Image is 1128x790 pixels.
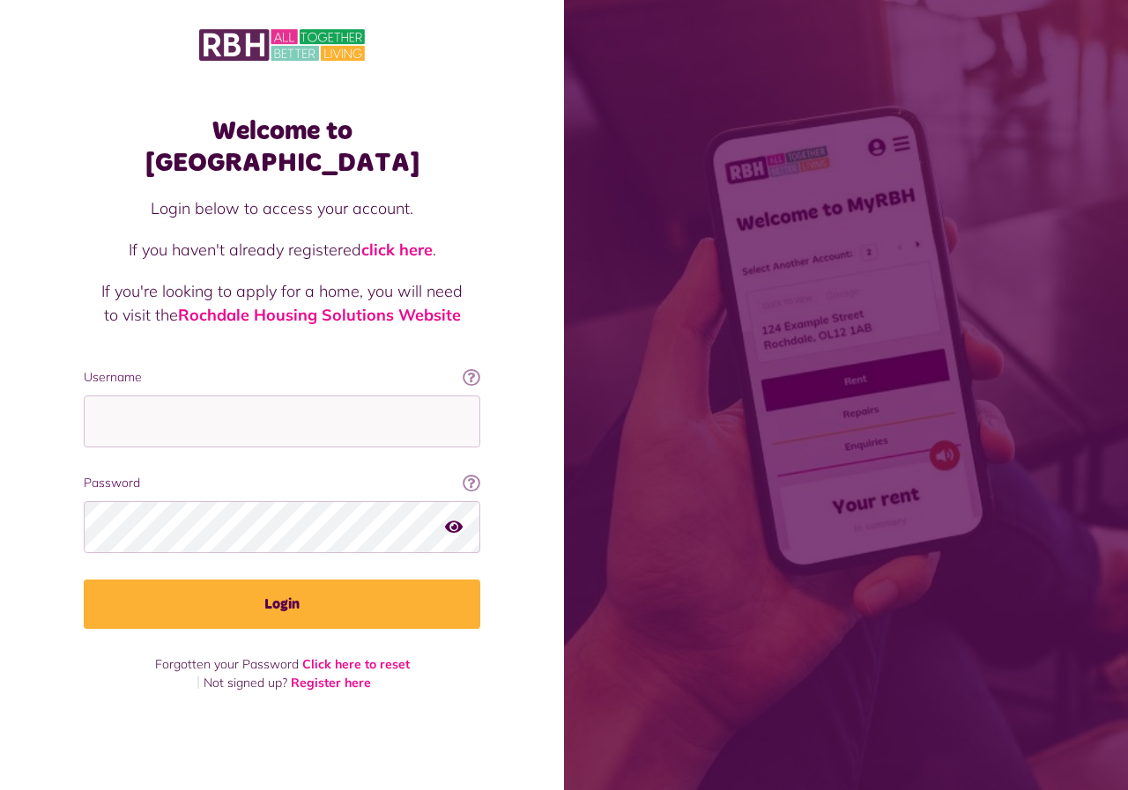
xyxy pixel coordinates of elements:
a: Rochdale Housing Solutions Website [178,305,461,325]
p: If you're looking to apply for a home, you will need to visit the [101,279,463,327]
a: Register here [291,675,371,690]
img: MyRBH [199,26,365,63]
span: Not signed up? [204,675,287,690]
label: Password [84,474,480,492]
label: Username [84,368,480,387]
p: Login below to access your account. [101,196,463,220]
a: Click here to reset [302,656,410,672]
h1: Welcome to [GEOGRAPHIC_DATA] [84,115,480,179]
a: click here [361,240,433,260]
span: Forgotten your Password [155,656,299,672]
p: If you haven't already registered . [101,238,463,262]
button: Login [84,580,480,629]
